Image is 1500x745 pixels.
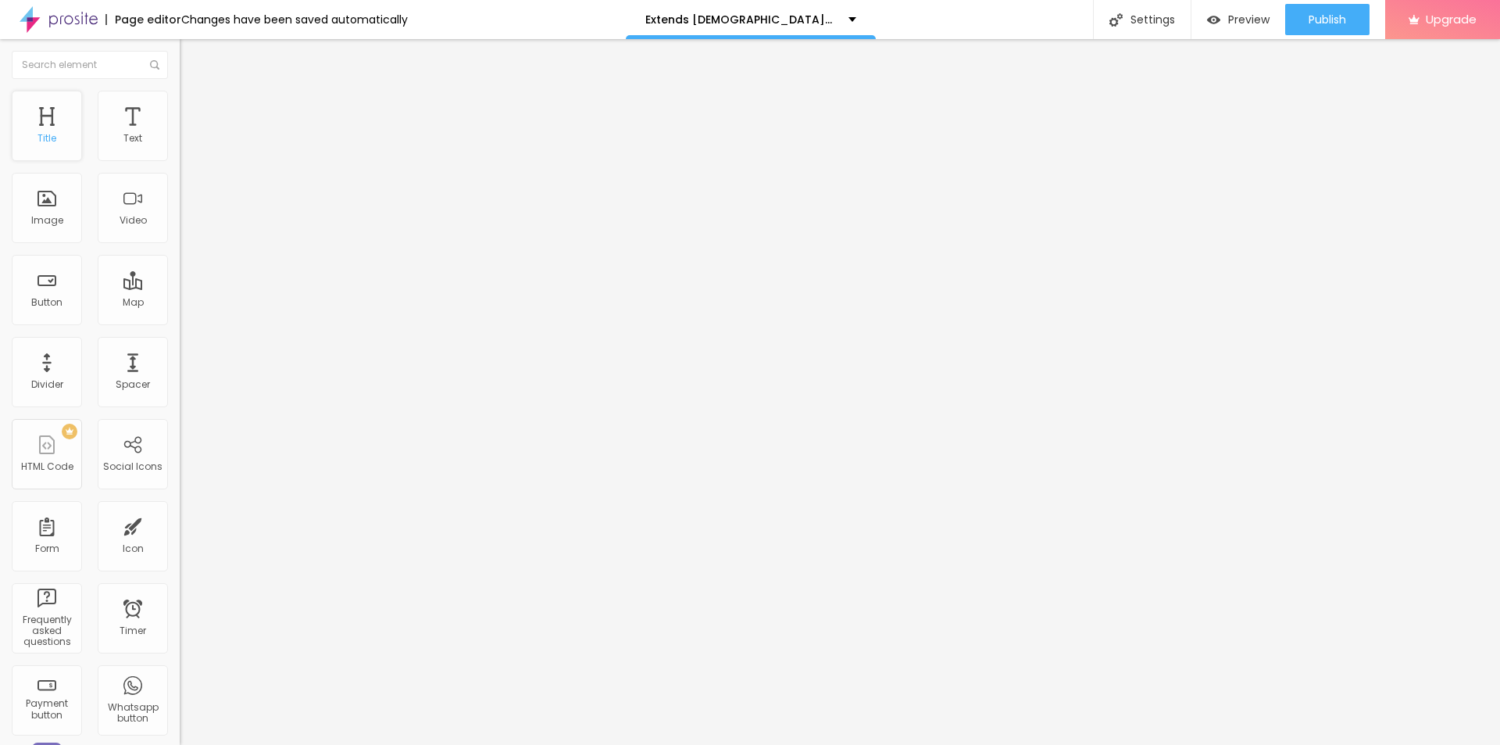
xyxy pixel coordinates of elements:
img: view-1.svg [1207,13,1220,27]
div: HTML Code [21,461,73,472]
img: Icone [150,60,159,70]
span: Preview [1228,13,1270,26]
span: Publish [1309,13,1346,26]
div: Payment button [16,698,77,721]
iframe: Editor [180,39,1500,745]
div: Button [31,297,62,308]
p: Extends [DEMOGRAPHIC_DATA][MEDICAL_DATA] Reviews Updated 2025 [645,14,837,25]
div: Whatsapp button [102,702,163,725]
div: Map [123,297,144,308]
div: Divider [31,379,63,390]
div: Form [35,543,59,554]
div: Changes have been saved automatically [181,14,408,25]
button: Publish [1285,4,1370,35]
div: Image [31,215,63,226]
div: Video [120,215,147,226]
div: Icon [123,543,144,554]
div: Title [37,133,56,144]
div: Page editor [105,14,181,25]
div: Text [123,133,142,144]
div: Spacer [116,379,150,390]
button: Preview [1191,4,1285,35]
div: Social Icons [103,461,162,472]
div: Frequently asked questions [16,614,77,648]
span: Upgrade [1426,13,1477,26]
div: Timer [120,625,146,636]
input: Search element [12,51,168,79]
img: Icone [1109,13,1123,27]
